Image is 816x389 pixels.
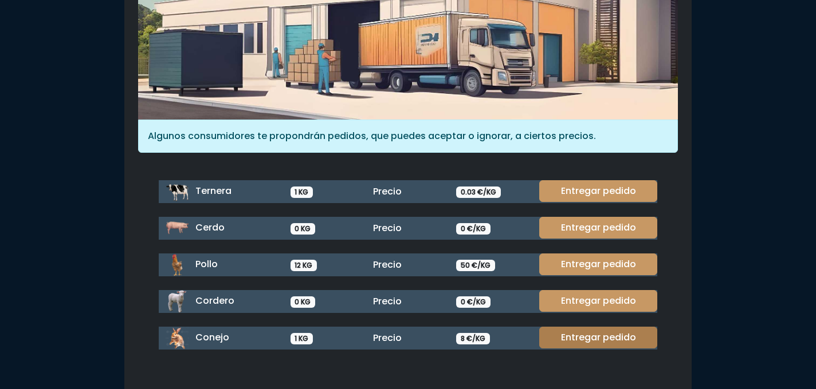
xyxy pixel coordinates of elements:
[195,294,234,307] span: Cordero
[366,295,449,308] div: Precio
[366,258,449,272] div: Precio
[539,327,657,348] a: Entregar pedido
[166,217,189,240] img: cerdo.png
[166,180,189,203] img: ternera.png
[166,327,189,350] img: conejo.png
[138,120,678,153] div: Algunos consumidores te propondrán pedidos, que puedes aceptar o ignorar, a ciertos precios.
[456,186,501,198] span: 0.03 €/KG
[195,331,229,344] span: Conejo
[456,260,495,271] span: 50 €/KG
[539,290,657,312] a: Entregar pedido
[291,333,313,344] span: 1 KG
[366,185,449,199] div: Precio
[456,296,491,308] span: 0 €/KG
[291,223,316,235] span: 0 KG
[539,180,657,202] a: Entregar pedido
[195,184,232,197] span: Ternera
[166,290,189,313] img: cordero.png
[291,186,313,198] span: 1 KG
[166,253,189,276] img: pollo.png
[195,221,225,234] span: Cerdo
[539,253,657,275] a: Entregar pedido
[366,331,449,345] div: Precio
[456,333,490,344] span: 8 €/KG
[539,217,657,239] a: Entregar pedido
[456,223,491,235] span: 0 €/KG
[195,257,218,271] span: Pollo
[366,221,449,235] div: Precio
[291,260,317,271] span: 12 KG
[291,296,316,308] span: 0 KG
